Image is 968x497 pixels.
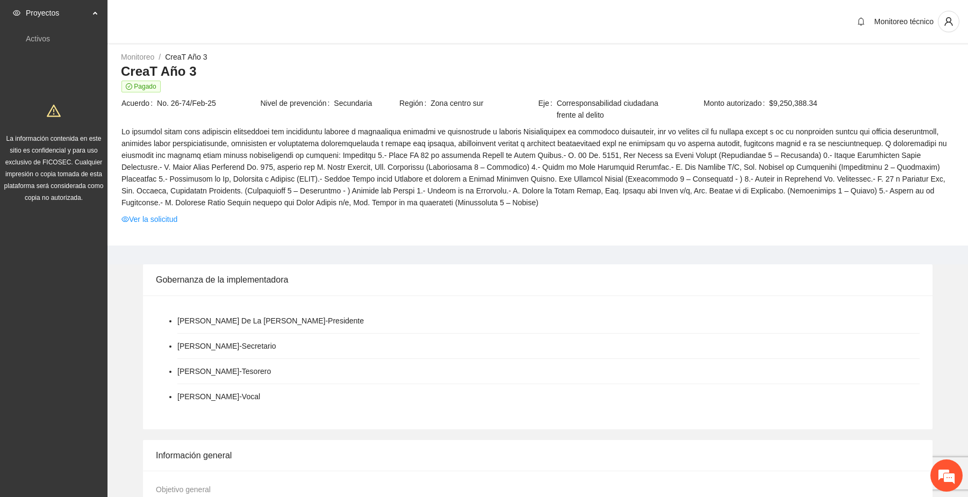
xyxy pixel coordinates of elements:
span: Secundaria [334,97,398,109]
li: [PERSON_NAME] - Tesorero [177,365,271,377]
span: Proyectos [26,2,89,24]
a: CreaT Año 3 [165,53,207,61]
a: eyeVer la solicitud [121,213,177,225]
li: [PERSON_NAME] De La [PERSON_NAME] - Presidente [177,315,364,327]
span: $9,250,388.34 [769,97,954,109]
li: [PERSON_NAME] - Secretario [177,340,276,352]
span: Acuerdo [121,97,157,109]
a: Monitoreo [121,53,154,61]
span: warning [47,104,61,118]
a: Activos [26,34,50,43]
span: / [159,53,161,61]
span: Lo ipsumdol sitam cons adipiscin elitseddoei tem incididuntu laboree d magnaaliqua enimadmi ve qu... [121,126,954,208]
span: Nivel de prevención [261,97,334,109]
span: Objetivo general [156,485,211,494]
span: Monto autorizado [704,97,769,109]
button: user [938,11,959,32]
div: Gobernanza de la implementadora [156,264,920,295]
span: No. 26-74/Feb-25 [157,97,259,109]
h3: CreaT Año 3 [121,63,955,80]
span: La información contenida en este sitio es confidencial y para uso exclusivo de FICOSEC. Cualquier... [4,135,104,201]
span: check-circle [126,83,132,90]
div: Información general [156,440,920,471]
span: eye [121,215,129,223]
span: Eje [539,97,557,121]
span: eye [13,9,20,17]
span: bell [853,17,869,26]
span: Región [399,97,431,109]
li: [PERSON_NAME] - Vocal [177,391,260,402]
span: Monitoreo técnico [874,17,934,26]
span: Zona centro sur [431,97,537,109]
button: bell [852,13,870,30]
span: Pagado [121,81,161,92]
span: Corresponsabilidad ciudadana frente al delito [557,97,676,121]
span: user [938,17,959,26]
